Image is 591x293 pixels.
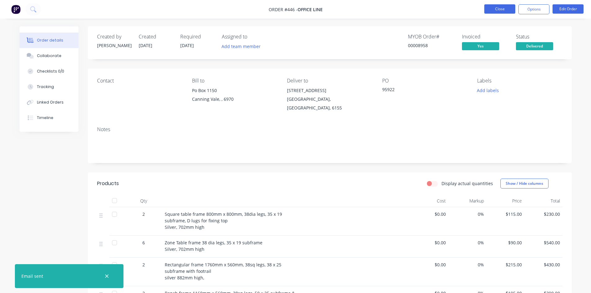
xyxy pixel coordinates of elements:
span: $230.00 [527,211,560,217]
div: Labels [477,78,562,84]
img: Factory [11,5,20,14]
div: Notes [97,127,562,132]
div: [PERSON_NAME] [97,42,131,49]
span: Zone Table frame 38 dia legs, 35 x 19 subframe Silver, 702mm high [165,240,262,252]
div: Checklists 0/0 [37,69,64,74]
div: Invoiced [462,34,508,40]
button: Timeline [20,110,78,126]
span: Yes [462,42,499,50]
div: Timeline [37,115,53,121]
span: $115.00 [489,211,522,217]
button: Edit Order [553,4,584,14]
div: Contact [97,78,182,84]
span: $215.00 [489,261,522,268]
span: Order #446 - [269,7,298,12]
span: 0% [451,239,484,246]
div: Order details [37,38,63,43]
div: Email sent [21,273,43,279]
div: Qty [125,195,162,207]
div: Linked Orders [37,100,63,105]
div: Canning Vale, , 6970 [192,95,277,104]
div: Po Box 1150 [192,86,277,95]
div: Bill to [192,78,277,84]
span: [DATE] [139,42,152,48]
label: Display actual quantities [441,180,493,187]
div: Price [486,195,525,207]
div: Created [139,34,173,40]
span: $0.00 [413,239,446,246]
div: Tracking [37,84,54,90]
div: MYOB Order # [408,34,454,40]
div: Status [516,34,562,40]
span: Rectangular frame 1760mm x 560mm, 38sq legs, 38 x 25 subframe with footrail silver 882mm high, [165,262,281,281]
div: 95922 [382,86,460,95]
button: Add labels [474,86,502,95]
div: Markup [448,195,486,207]
div: PO [382,78,467,84]
div: Cost [410,195,449,207]
span: Office Line [298,7,323,12]
span: 2 [142,261,145,268]
span: 0% [451,261,484,268]
div: Required [180,34,214,40]
span: $540.00 [527,239,560,246]
div: [STREET_ADDRESS] [287,86,372,95]
div: Po Box 1150Canning Vale, , 6970 [192,86,277,106]
span: $90.00 [489,239,522,246]
span: $0.00 [413,261,446,268]
button: Show / Hide columns [500,179,548,189]
div: Assigned to [222,34,284,40]
button: Linked Orders [20,95,78,110]
button: Checklists 0/0 [20,64,78,79]
button: Delivered [516,42,553,51]
div: [STREET_ADDRESS][GEOGRAPHIC_DATA], [GEOGRAPHIC_DATA], 6155 [287,86,372,112]
span: $430.00 [527,261,560,268]
span: $0.00 [413,211,446,217]
span: 2 [142,211,145,217]
button: Collaborate [20,48,78,64]
div: 00008958 [408,42,454,49]
div: [GEOGRAPHIC_DATA], [GEOGRAPHIC_DATA], 6155 [287,95,372,112]
div: Collaborate [37,53,61,59]
button: Close [484,4,515,14]
button: Options [518,4,549,14]
span: Square table frame 800mm x 800mm, 38dia legs, 35 x 19 subframe, D lugs for fixing top Silver, 702... [165,211,282,230]
div: Products [97,180,119,187]
button: Order details [20,33,78,48]
button: Tracking [20,79,78,95]
div: Deliver to [287,78,372,84]
button: Add team member [222,42,264,51]
div: Created by [97,34,131,40]
span: Delivered [516,42,553,50]
div: Total [524,195,562,207]
span: 0% [451,211,484,217]
span: 6 [142,239,145,246]
span: [DATE] [180,42,194,48]
button: Add team member [218,42,264,51]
